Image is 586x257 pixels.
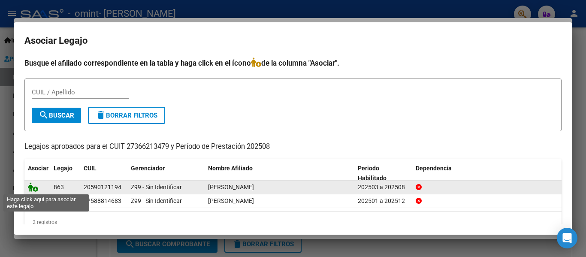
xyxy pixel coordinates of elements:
[412,159,562,187] datatable-header-cell: Dependencia
[54,184,64,190] span: 863
[208,165,253,172] span: Nombre Afiliado
[39,112,74,119] span: Buscar
[80,159,127,187] datatable-header-cell: CUIL
[131,165,165,172] span: Gerenciador
[88,107,165,124] button: Borrar Filtros
[24,212,562,233] div: 2 registros
[131,197,182,204] span: Z99 - Sin Identificar
[127,159,205,187] datatable-header-cell: Gerenciador
[416,165,452,172] span: Dependencia
[84,165,97,172] span: CUIL
[32,108,81,123] button: Buscar
[358,165,387,181] span: Periodo Habilitado
[24,33,562,49] h2: Asociar Legajo
[28,165,48,172] span: Asociar
[96,110,106,120] mat-icon: delete
[50,159,80,187] datatable-header-cell: Legajo
[354,159,412,187] datatable-header-cell: Periodo Habilitado
[54,165,72,172] span: Legajo
[84,196,121,206] div: 27588814683
[54,197,64,204] span: 623
[131,184,182,190] span: Z99 - Sin Identificar
[24,159,50,187] datatable-header-cell: Asociar
[96,112,157,119] span: Borrar Filtros
[557,228,577,248] div: Open Intercom Messenger
[358,182,409,192] div: 202503 a 202508
[205,159,354,187] datatable-header-cell: Nombre Afiliado
[39,110,49,120] mat-icon: search
[84,182,121,192] div: 20590121194
[24,57,562,69] h4: Busque el afiliado correspondiente en la tabla y haga click en el ícono de la columna "Asociar".
[358,196,409,206] div: 202501 a 202512
[208,197,254,204] span: BITOCHI DELFINA
[208,184,254,190] span: FERREYRA AUGUSTO LEON
[24,142,562,152] p: Legajos aprobados para el CUIT 27366213479 y Período de Prestación 202508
